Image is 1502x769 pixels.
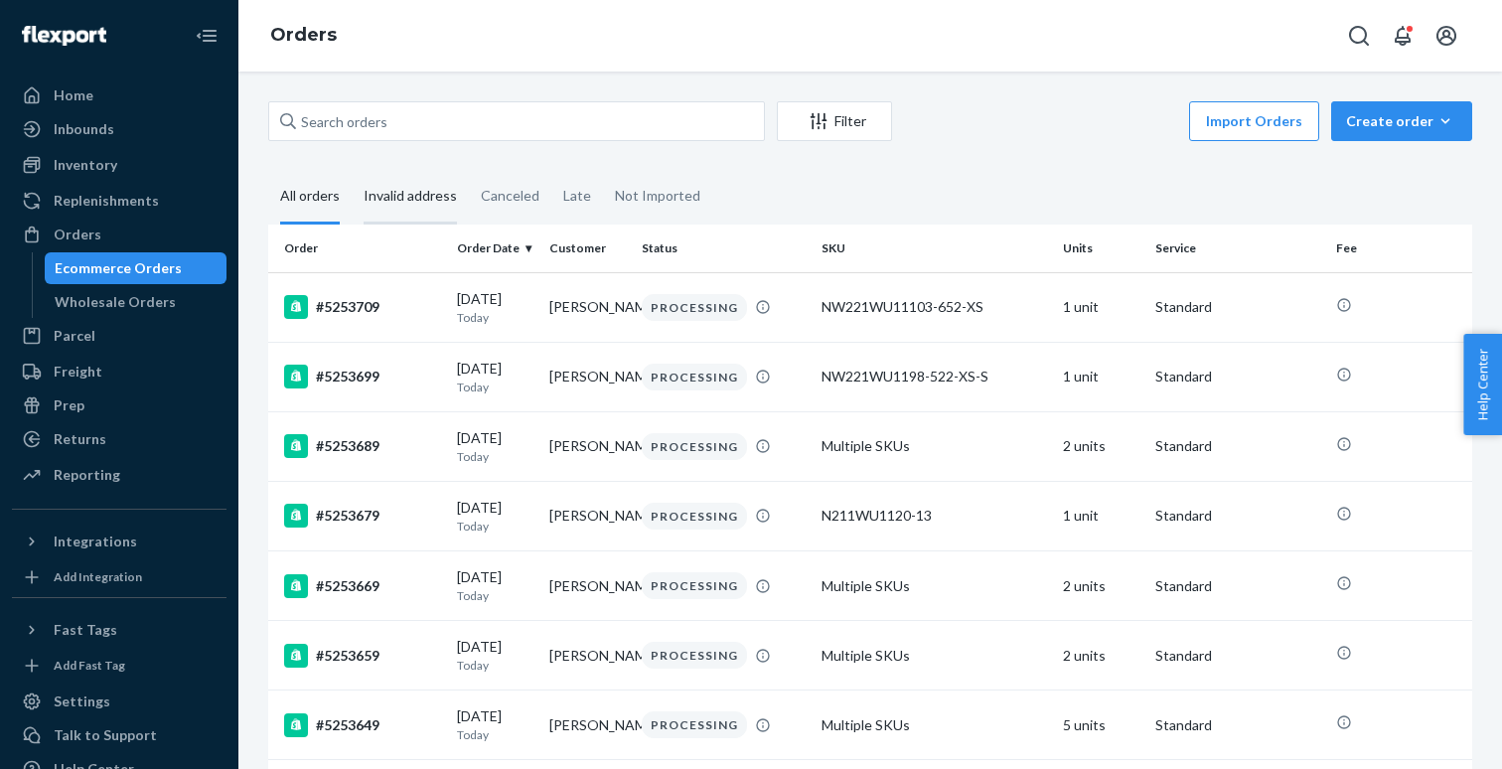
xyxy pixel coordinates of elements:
[12,565,226,589] a: Add Integration
[1155,436,1320,456] p: Standard
[457,289,533,326] div: [DATE]
[449,225,541,272] th: Order Date
[268,101,765,141] input: Search orders
[55,292,176,312] div: Wholesale Orders
[12,459,226,491] a: Reporting
[284,434,441,458] div: #5253689
[1055,225,1147,272] th: Units
[814,411,1054,481] td: Multiple SKUs
[254,7,353,65] ol: breadcrumbs
[268,225,449,272] th: Order
[54,85,93,105] div: Home
[457,706,533,743] div: [DATE]
[12,423,226,455] a: Returns
[284,504,441,528] div: #5253679
[1427,16,1466,56] button: Open account menu
[12,149,226,181] a: Inventory
[457,498,533,535] div: [DATE]
[457,567,533,604] div: [DATE]
[1055,481,1147,550] td: 1 unit
[814,621,1054,691] td: Multiple SKUs
[541,621,634,691] td: [PERSON_NAME]
[642,572,747,599] div: PROCESSING
[457,428,533,465] div: [DATE]
[54,225,101,244] div: Orders
[1155,646,1320,666] p: Standard
[549,239,626,256] div: Customer
[541,551,634,621] td: [PERSON_NAME]
[1383,16,1423,56] button: Open notifications
[1055,342,1147,411] td: 1 unit
[284,365,441,388] div: #5253699
[1055,691,1147,760] td: 5 units
[54,692,110,711] div: Settings
[642,711,747,738] div: PROCESSING
[54,191,159,211] div: Replenishments
[1339,16,1379,56] button: Open Search Box
[270,24,337,46] a: Orders
[822,367,1046,386] div: NW221WU1198-522-XS-S
[457,518,533,535] p: Today
[284,574,441,598] div: #5253669
[12,686,226,717] a: Settings
[284,644,441,668] div: #5253659
[457,657,533,674] p: Today
[45,286,227,318] a: Wholesale Orders
[642,642,747,669] div: PROCESSING
[55,258,182,278] div: Ecommerce Orders
[1155,506,1320,526] p: Standard
[1155,576,1320,596] p: Standard
[541,272,634,342] td: [PERSON_NAME]
[481,170,539,222] div: Canceled
[1055,551,1147,621] td: 2 units
[12,113,226,145] a: Inbounds
[54,155,117,175] div: Inventory
[814,691,1054,760] td: Multiple SKUs
[54,429,106,449] div: Returns
[54,620,117,640] div: Fast Tags
[1055,621,1147,691] td: 2 units
[457,359,533,395] div: [DATE]
[778,111,891,131] div: Filter
[642,364,747,390] div: PROCESSING
[54,119,114,139] div: Inbounds
[541,481,634,550] td: [PERSON_NAME]
[54,568,142,585] div: Add Integration
[54,725,157,745] div: Talk to Support
[642,294,747,321] div: PROCESSING
[634,225,815,272] th: Status
[12,219,226,250] a: Orders
[284,295,441,319] div: #5253709
[541,691,634,760] td: [PERSON_NAME]
[814,551,1054,621] td: Multiple SKUs
[457,637,533,674] div: [DATE]
[45,252,227,284] a: Ecommerce Orders
[12,389,226,421] a: Prep
[54,532,137,551] div: Integrations
[642,433,747,460] div: PROCESSING
[457,587,533,604] p: Today
[457,726,533,743] p: Today
[642,503,747,530] div: PROCESSING
[541,411,634,481] td: [PERSON_NAME]
[1328,225,1472,272] th: Fee
[12,185,226,217] a: Replenishments
[615,170,700,222] div: Not Imported
[457,379,533,395] p: Today
[777,101,892,141] button: Filter
[1189,101,1319,141] button: Import Orders
[1463,334,1502,435] button: Help Center
[364,170,457,225] div: Invalid address
[54,465,120,485] div: Reporting
[54,395,84,415] div: Prep
[457,309,533,326] p: Today
[814,225,1054,272] th: SKU
[12,356,226,387] a: Freight
[822,297,1046,317] div: NW221WU11103-652-XS
[457,448,533,465] p: Today
[54,657,125,674] div: Add Fast Tag
[1155,715,1320,735] p: Standard
[12,654,226,678] a: Add Fast Tag
[12,320,226,352] a: Parcel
